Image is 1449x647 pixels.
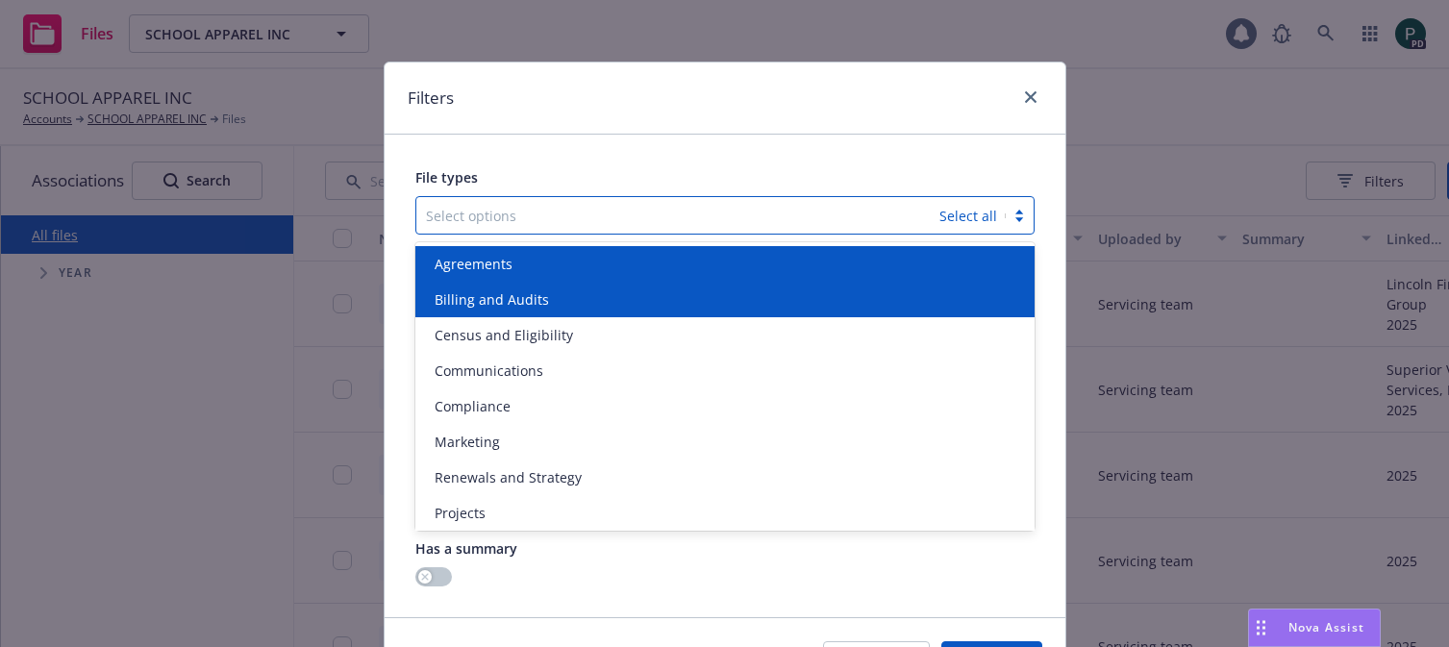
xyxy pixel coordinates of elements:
span: Billing and Audits [435,289,549,310]
span: Projects [435,503,486,523]
a: close [1019,86,1042,109]
h1: Filters [408,86,454,111]
span: Nova Assist [1288,619,1364,635]
span: Renewals and Strategy [435,467,582,487]
button: Nova Assist [1248,609,1381,647]
span: File types [415,168,478,187]
span: Marketing [435,432,500,452]
span: Communications [435,361,543,381]
span: Census and Eligibility [435,325,573,345]
a: Select all [939,207,997,225]
span: Compliance [435,396,511,416]
span: Agreements [435,254,512,274]
div: Drag to move [1249,610,1273,646]
span: Has a summary [415,539,517,558]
